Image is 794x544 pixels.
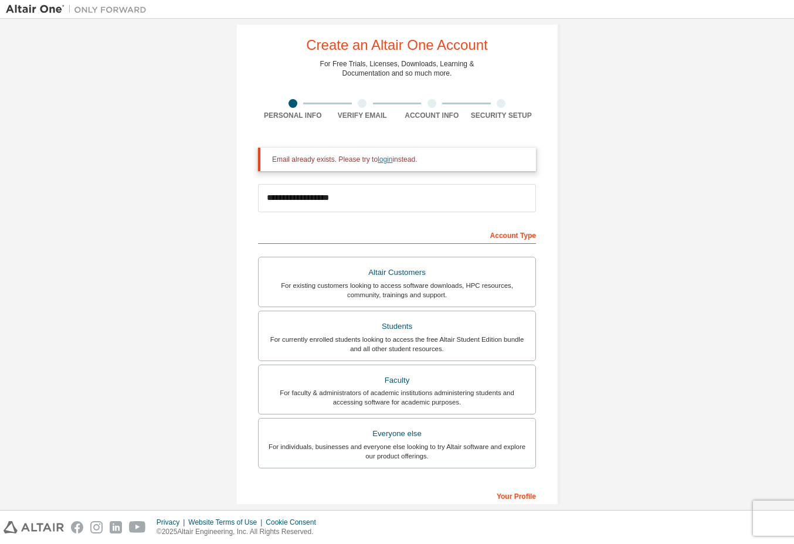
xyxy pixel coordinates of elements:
[4,521,64,533] img: altair_logo.svg
[378,155,392,164] a: login
[188,518,266,527] div: Website Terms of Use
[266,372,528,389] div: Faculty
[266,388,528,407] div: For faculty & administrators of academic institutions administering students and accessing softwa...
[320,59,474,78] div: For Free Trials, Licenses, Downloads, Learning & Documentation and so much more.
[266,335,528,353] div: For currently enrolled students looking to access the free Altair Student Edition bundle and all ...
[266,318,528,335] div: Students
[467,111,537,120] div: Security Setup
[258,111,328,120] div: Personal Info
[129,521,146,533] img: youtube.svg
[397,111,467,120] div: Account Info
[6,4,152,15] img: Altair One
[266,264,528,281] div: Altair Customers
[157,527,323,537] p: © 2025 Altair Engineering, Inc. All Rights Reserved.
[266,426,528,442] div: Everyone else
[328,111,398,120] div: Verify Email
[71,521,83,533] img: facebook.svg
[157,518,188,527] div: Privacy
[110,521,122,533] img: linkedin.svg
[272,155,527,164] div: Email already exists. Please try to instead.
[306,38,488,52] div: Create an Altair One Account
[258,225,536,244] div: Account Type
[266,281,528,300] div: For existing customers looking to access software downloads, HPC resources, community, trainings ...
[258,486,536,505] div: Your Profile
[266,442,528,461] div: For individuals, businesses and everyone else looking to try Altair software and explore our prod...
[266,518,323,527] div: Cookie Consent
[90,521,103,533] img: instagram.svg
